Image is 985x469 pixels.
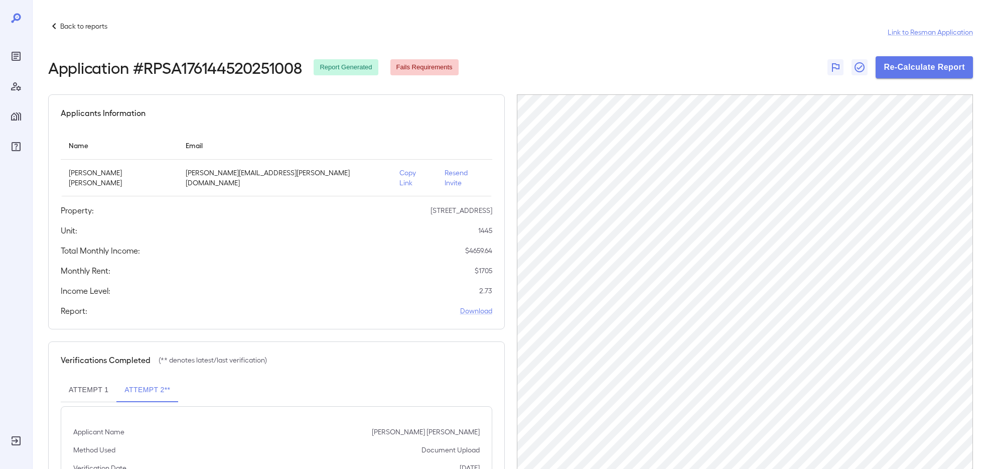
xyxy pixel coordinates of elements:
[61,131,178,160] th: Name
[61,224,77,237] h5: Unit:
[116,378,178,402] button: Attempt 2**
[372,427,480,437] p: [PERSON_NAME] [PERSON_NAME]
[827,59,843,75] button: Flag Report
[61,131,492,196] table: simple table
[48,58,302,76] h2: Application # RPSA176144520251008
[478,225,492,236] p: 1445
[876,56,973,78] button: Re-Calculate Report
[8,139,24,155] div: FAQ
[475,266,492,276] p: $ 1705
[73,427,124,437] p: Applicant Name
[178,131,391,160] th: Email
[61,378,116,402] button: Attempt 1
[61,265,110,277] h5: Monthly Rent:
[314,63,378,72] span: Report Generated
[61,285,110,297] h5: Income Level:
[61,107,146,119] h5: Applicants Information
[73,445,115,455] p: Method Used
[421,445,480,455] p: Document Upload
[479,286,492,296] p: 2.73
[60,21,107,31] p: Back to reports
[852,59,868,75] button: Close Report
[431,205,492,215] p: [STREET_ADDRESS]
[888,27,973,37] a: Link to Resman Application
[390,63,459,72] span: Fails Requirements
[399,168,429,188] p: Copy Link
[8,78,24,94] div: Manage Users
[8,433,24,449] div: Log Out
[465,246,492,256] p: $ 4659.64
[186,168,383,188] p: [PERSON_NAME][EMAIL_ADDRESS][PERSON_NAME][DOMAIN_NAME]
[445,168,484,188] p: Resend Invite
[8,48,24,64] div: Reports
[69,168,170,188] p: [PERSON_NAME] [PERSON_NAME]
[460,306,492,316] a: Download
[61,204,94,216] h5: Property:
[8,108,24,125] div: Manage Properties
[159,355,267,365] p: (** denotes latest/last verification)
[61,245,140,257] h5: Total Monthly Income:
[61,354,151,366] h5: Verifications Completed
[61,305,87,317] h5: Report:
